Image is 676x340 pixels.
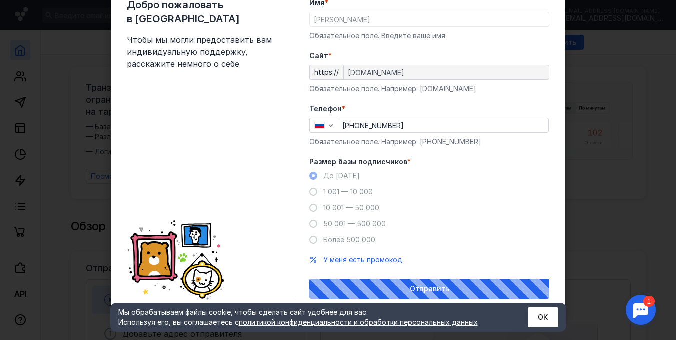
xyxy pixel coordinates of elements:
[528,307,558,327] button: ОК
[309,31,549,41] div: Обязательное поле. Введите ваше имя
[323,255,402,264] span: У меня есть промокод
[118,307,503,327] div: Мы обрабатываем файлы cookie, чтобы сделать сайт удобнее для вас. Используя его, вы соглашаетесь c
[239,318,478,326] a: политикой конфиденциальности и обработки персональных данных
[309,137,549,147] div: Обязательное поле. Например: [PHONE_NUMBER]
[323,255,402,265] button: У меня есть промокод
[309,157,407,167] span: Размер базы подписчиков
[309,104,342,114] span: Телефон
[309,84,549,94] div: Обязательное поле. Например: [DOMAIN_NAME]
[309,51,328,61] span: Cайт
[23,6,34,17] div: 1
[127,34,277,70] span: Чтобы мы могли предоставить вам индивидуальную поддержку, расскажите немного о себе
